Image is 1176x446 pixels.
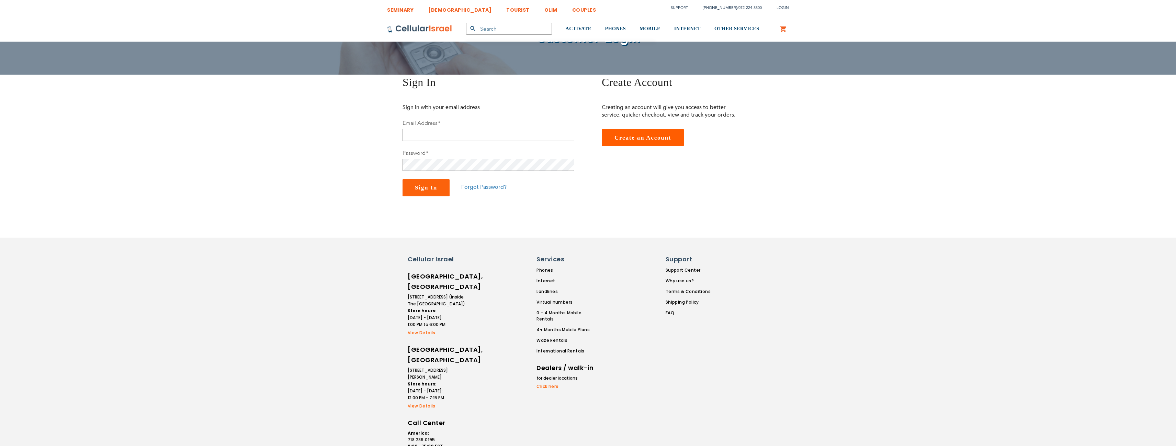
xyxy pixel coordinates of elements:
[466,23,552,35] input: Search
[674,26,701,31] span: INTERNET
[408,367,466,401] li: [STREET_ADDRESS][PERSON_NAME] [DATE] - [DATE]: 12:00 PM - 7:15 PM
[461,183,507,191] a: Forgot Password?
[536,337,599,344] a: Waze Rentals
[408,294,466,328] li: [STREET_ADDRESS] (inside The [GEOGRAPHIC_DATA]) [DATE] - [DATE]: 1:00 PM to 6:00 PM
[544,2,557,14] a: OLIM
[605,26,626,31] span: PHONES
[387,2,414,14] a: SEMINARY
[703,5,737,10] a: [PHONE_NUMBER]
[408,330,466,336] a: View Details
[403,179,450,196] button: Sign In
[536,363,595,373] h6: Dealers / walk-in
[408,308,437,314] strong: Store hours:
[403,76,436,88] span: Sign In
[536,278,599,284] a: Internet
[666,289,711,295] a: Terms & Conditions
[674,16,701,42] a: INTERNET
[666,255,706,264] h6: Support
[666,299,711,305] a: Shipping Policy
[408,381,437,387] strong: Store hours:
[536,299,599,305] a: Virtual numbers
[536,383,595,390] a: Click here
[666,278,711,284] a: Why use us?
[536,348,599,354] a: International Rentals
[605,16,626,42] a: PHONES
[640,16,660,42] a: MOBILE
[536,327,599,333] a: 4+ Months Mobile Plans
[403,119,440,127] label: Email Address
[536,310,599,322] a: 0 - 4 Months Mobile Rentals
[403,129,574,141] input: Email
[566,16,591,42] a: ACTIVATE
[408,345,466,365] h6: [GEOGRAPHIC_DATA], [GEOGRAPHIC_DATA]
[714,26,759,31] span: OTHER SERVICES
[602,76,672,88] span: Create Account
[640,26,660,31] span: MOBILE
[696,3,762,13] li: /
[536,255,595,264] h6: Services
[536,289,599,295] a: Landlines
[536,375,595,382] li: for dealer locations
[408,271,466,292] h6: [GEOGRAPHIC_DATA], [GEOGRAPHIC_DATA]
[536,267,599,273] a: Phones
[714,16,759,42] a: OTHER SERVICES
[415,184,437,191] span: Sign In
[572,2,596,14] a: COUPLES
[408,403,466,409] a: View Details
[666,310,711,316] a: FAQ
[614,134,671,141] span: Create an Account
[671,5,688,10] a: Support
[506,2,530,14] a: TOURIST
[403,104,542,111] p: Sign in with your email address
[566,26,591,31] span: ACTIVATE
[602,129,684,146] a: Create an Account
[387,25,452,33] img: Cellular Israel Logo
[408,430,429,436] strong: America:
[777,5,789,10] span: Login
[408,255,466,264] h6: Cellular Israel
[408,418,466,428] h6: Call Center
[602,104,741,119] p: Creating an account will give you access to better service, quicker checkout, view and track your...
[408,437,466,443] a: 718.289.0195
[403,149,428,157] label: Password
[666,267,711,273] a: Support Center
[738,5,762,10] a: 072-224-3300
[428,2,491,14] a: [DEMOGRAPHIC_DATA]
